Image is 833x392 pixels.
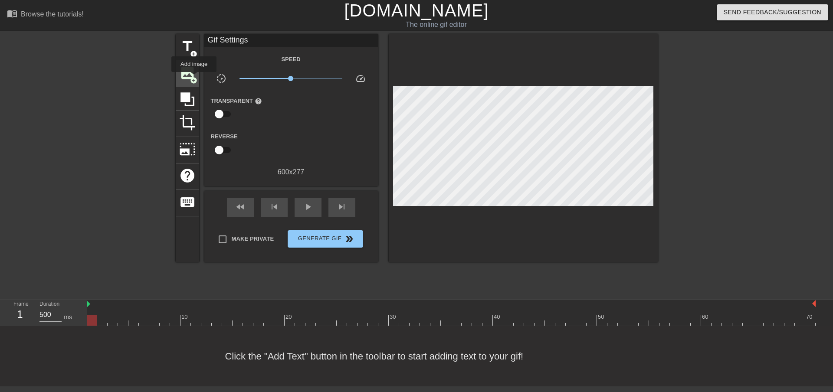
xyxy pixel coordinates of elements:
div: ms [64,313,72,322]
span: slow_motion_video [216,73,226,84]
span: add_circle [190,50,197,58]
div: Browse the tutorials! [21,10,84,18]
div: 60 [702,313,710,321]
div: The online gif editor [282,20,590,30]
span: Send Feedback/Suggestion [724,7,821,18]
span: help [255,98,262,105]
label: Duration [39,302,59,307]
a: [DOMAIN_NAME] [344,1,489,20]
button: Generate Gif [288,230,363,248]
div: 50 [598,313,606,321]
span: crop [179,114,196,131]
div: 20 [285,313,293,321]
div: 600 x 277 [204,167,378,177]
a: Browse the tutorials! [7,8,84,22]
div: 1 [13,307,26,322]
span: image [179,65,196,81]
label: Speed [281,55,300,64]
span: Make Private [232,235,274,243]
img: bound-end.png [812,300,816,307]
span: keyboard [179,194,196,210]
span: speed [355,73,366,84]
div: Gif Settings [204,34,378,47]
span: play_arrow [303,202,313,212]
div: 10 [181,313,189,321]
span: double_arrow [344,234,354,244]
span: menu_book [7,8,17,19]
div: 70 [806,313,814,321]
div: Frame [7,300,33,325]
span: Generate Gif [291,234,359,244]
span: skip_previous [269,202,279,212]
span: fast_rewind [235,202,246,212]
div: 40 [494,313,502,321]
label: Transparent [211,97,262,105]
span: add_circle [190,77,197,84]
span: help [179,167,196,184]
button: Send Feedback/Suggestion [717,4,828,20]
div: 30 [390,313,397,321]
label: Reverse [211,132,238,141]
span: skip_next [337,202,347,212]
span: photo_size_select_large [179,141,196,157]
span: title [179,38,196,55]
